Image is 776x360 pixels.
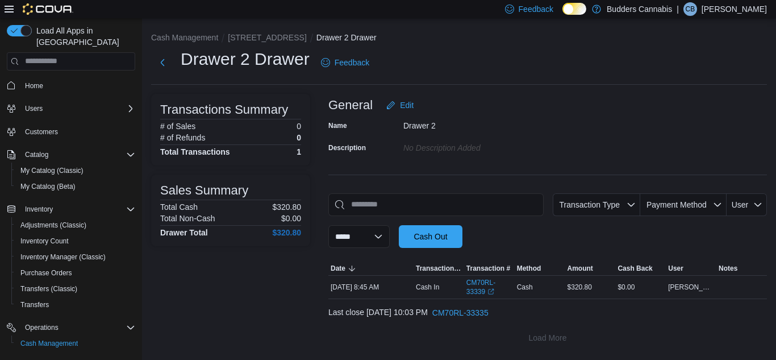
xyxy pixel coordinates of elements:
a: Cash Management [16,337,82,350]
span: Edit [400,100,414,111]
a: Customers [20,125,62,139]
p: $0.00 [281,214,301,223]
button: Inventory [2,201,140,217]
div: Drawer 2 [403,117,556,130]
button: Edit [382,94,418,117]
h4: $320.80 [272,228,301,237]
span: Customers [25,127,58,136]
button: Notes [716,262,767,275]
span: Inventory Count [20,237,69,246]
button: Home [2,77,140,94]
span: Load All Apps in [GEOGRAPHIC_DATA] [32,25,135,48]
span: CM70RL-33335 [432,307,489,318]
span: Inventory Manager (Classic) [20,253,106,262]
span: My Catalog (Beta) [16,180,135,193]
span: Home [25,81,43,90]
button: Cash Out [399,225,462,248]
h3: General [328,98,373,112]
h6: # of Refunds [160,133,205,142]
span: Load More [529,332,567,344]
button: Transfers [11,297,140,313]
span: Purchase Orders [20,268,72,278]
span: Home [20,78,135,93]
span: Inventory Count [16,234,135,248]
a: Transfers (Classic) [16,282,82,296]
button: Transaction Type [553,193,640,216]
button: Cash Management [11,336,140,351]
button: Transaction Type [414,262,464,275]
p: 0 [297,122,301,131]
button: User [727,193,767,216]
svg: External link [487,288,494,295]
label: Description [328,143,366,152]
span: My Catalog (Beta) [20,182,76,191]
span: Transfers (Classic) [16,282,135,296]
span: Users [25,104,43,113]
button: Payment Method [640,193,727,216]
button: Method [515,262,565,275]
span: Transaction Type [416,264,462,273]
input: Dark Mode [562,3,586,15]
span: My Catalog (Classic) [20,166,84,175]
a: Adjustments (Classic) [16,218,91,232]
button: Inventory Count [11,233,140,249]
span: Feedback [335,57,369,68]
button: Transfers (Classic) [11,281,140,297]
h4: Total Transactions [160,147,230,156]
span: Catalog [25,150,48,159]
button: Adjustments (Classic) [11,217,140,233]
h6: Total Non-Cash [160,214,215,223]
button: Next [151,51,174,74]
span: Operations [20,321,135,334]
span: Transaction Type [559,200,620,209]
a: Transfers [16,298,53,312]
span: Cash Out [414,231,447,242]
span: My Catalog (Classic) [16,164,135,177]
span: Amount [568,264,593,273]
span: Inventory [25,205,53,214]
h6: Total Cash [160,202,198,212]
span: Transfers [20,300,49,309]
p: [PERSON_NAME] [702,2,767,16]
h1: Drawer 2 Drawer [181,48,310,71]
span: Operations [25,323,59,332]
h3: Transactions Summary [160,103,288,117]
button: Cash Back [615,262,666,275]
button: Customers [2,123,140,140]
button: Catalog [20,148,53,162]
span: User [668,264,683,273]
div: Last close [DATE] 10:03 PM [328,301,767,324]
button: User [666,262,716,275]
h3: Sales Summary [160,184,248,197]
span: User [732,200,749,209]
button: Users [20,102,47,115]
span: Adjustments (Classic) [16,218,135,232]
a: My Catalog (Classic) [16,164,88,177]
div: $0.00 [615,280,666,294]
span: Inventory [20,202,135,216]
a: Home [20,79,48,93]
span: Cash Management [16,337,135,350]
button: Catalog [2,147,140,163]
nav: An example of EuiBreadcrumbs [151,32,767,45]
span: Payment Method [646,200,707,209]
button: Cash Management [151,33,218,42]
span: Date [331,264,345,273]
p: 0 [297,133,301,142]
button: CM70RL-33335 [428,301,493,324]
span: Transaction # [466,264,510,273]
span: Transfers [16,298,135,312]
div: Caleb Bains [683,2,697,16]
label: Name [328,121,347,130]
button: Amount [565,262,616,275]
span: Cash Management [20,339,78,348]
button: Inventory Manager (Classic) [11,249,140,265]
button: Drawer 2 Drawer [316,33,377,42]
span: Notes [719,264,737,273]
span: CB [686,2,695,16]
p: Cash In [416,283,439,292]
span: Method [517,264,541,273]
p: Budders Cannabis [607,2,672,16]
span: [PERSON_NAME] [668,283,714,292]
